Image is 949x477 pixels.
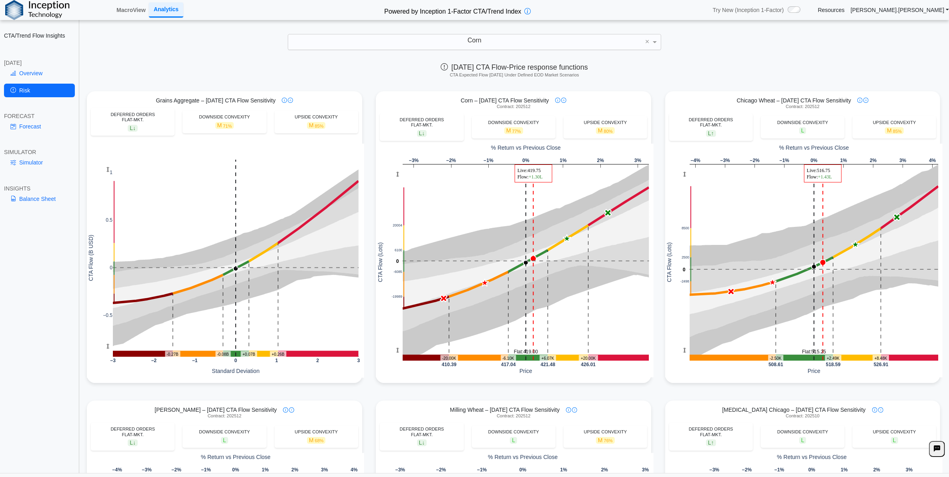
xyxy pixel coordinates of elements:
span: 71% [223,124,232,128]
img: info-icon.svg [872,407,877,413]
span: Chicago Wheat – [DATE] CTA Flow Sensitivity [737,97,851,104]
a: Simulator [4,156,75,169]
a: Balance Sheet [4,192,75,206]
div: SIMULATOR [4,148,75,156]
a: MacroView [113,3,149,17]
span: M [307,437,326,444]
div: FORECAST [4,112,75,120]
span: Grains Aggregate – [DATE] CTA Flow Sensitivity [156,97,275,104]
span: Contract: 202512 [208,413,241,419]
div: DEFERRED ORDERS FLAT-MKT. [95,112,171,122]
div: UPSIDE CONVEXITY [568,120,643,125]
span: Contract: 202512 [786,104,819,109]
div: [DATE] [4,59,75,66]
span: 76% [604,438,613,443]
div: UPSIDE CONVEXITY [279,429,354,435]
span: Clear value [644,34,651,50]
div: DEFERRED ORDERS FLAT-MKT. [673,117,749,128]
img: plus-icon.svg [572,407,577,413]
span: [DATE] CTA Flow-Price response functions [441,63,588,71]
div: DOWNSIDE CONVEXITY [187,429,262,435]
span: L [706,130,716,137]
span: M [215,122,234,129]
a: [PERSON_NAME].[PERSON_NAME] [851,6,949,14]
span: L [799,437,807,444]
span: L [510,437,517,444]
div: DOWNSIDE CONVEXITY [476,120,552,125]
span: ↑ [711,130,714,136]
div: DEFERRED ORDERS FLAT-MKT. [384,117,459,128]
h2: Powered by Inception 1-Factor CTA/Trend Index [381,4,524,16]
span: M [307,122,326,129]
span: L [891,437,898,444]
div: DOWNSIDE CONVEXITY [765,120,841,125]
span: [PERSON_NAME] – [DATE] CTA Flow Sensitivity [154,406,277,413]
img: plus-icon.svg [288,98,293,103]
img: plus-icon.svg [289,407,294,413]
div: INSIGHTS [4,185,75,192]
span: 77% [512,129,521,134]
span: L [221,437,228,444]
div: DOWNSIDE CONVEXITY [765,429,841,435]
span: Try New (Inception 1-Factor) [713,6,784,14]
span: L [417,439,427,446]
a: Overview [4,66,75,80]
span: [MEDICAL_DATA] Chicago – [DATE] CTA Flow Sensitivity [722,406,865,413]
span: ↓ [422,440,425,446]
span: ↓ [133,125,136,131]
span: 80% [604,129,613,134]
span: ↓ [422,130,425,136]
span: 85% [315,124,323,128]
h5: CTA Expected Flow [DATE] Under Defined EOD Market Scenarios [84,72,945,78]
span: L [706,439,716,446]
img: info-icon.svg [857,98,863,103]
span: ↓ [133,440,136,446]
img: info-icon.svg [566,407,571,413]
span: × [645,38,650,45]
img: plus-icon.svg [878,407,883,413]
div: DEFERRED ORDERS FLAT-MKT. [95,427,171,437]
a: Forecast [4,120,75,133]
span: L [128,439,138,446]
div: DEFERRED ORDERS FLAT-MKT. [673,427,749,437]
img: plus-icon.svg [863,98,869,103]
span: M [504,127,523,134]
a: Analytics [149,2,183,17]
span: 85% [893,129,902,134]
img: info-icon.svg [282,98,287,103]
div: DOWNSIDE CONVEXITY [476,429,552,435]
span: ↑ [711,440,714,446]
span: M [885,127,904,134]
span: Corn – [DATE] CTA Flow Sensitivity [461,97,549,104]
div: UPSIDE CONVEXITY [279,114,354,120]
div: UPSIDE CONVEXITY [568,429,643,435]
span: L [417,130,427,137]
h2: CTA/Trend Flow Insights [4,32,75,39]
a: Risk [4,84,75,97]
a: Resources [818,6,845,14]
img: info-icon.svg [283,407,288,413]
img: plus-icon.svg [561,98,566,103]
img: info-icon.svg [555,98,560,103]
span: L [128,125,138,132]
div: DOWNSIDE CONVEXITY [187,114,262,120]
span: Contract: 202510 [786,413,819,419]
div: UPSIDE CONVEXITY [857,429,932,435]
span: Corn [467,37,482,44]
span: Contract: 202512 [497,413,530,419]
span: L [799,127,807,134]
span: 68% [315,438,323,443]
div: DEFERRED ORDERS FLAT-MKT. [384,427,459,437]
span: Milling Wheat – [DATE] CTA Flow Sensitivity [450,406,560,413]
div: UPSIDE CONVEXITY [857,120,932,125]
span: Contract: 202512 [497,104,530,109]
span: M [596,127,615,134]
span: M [596,437,615,444]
